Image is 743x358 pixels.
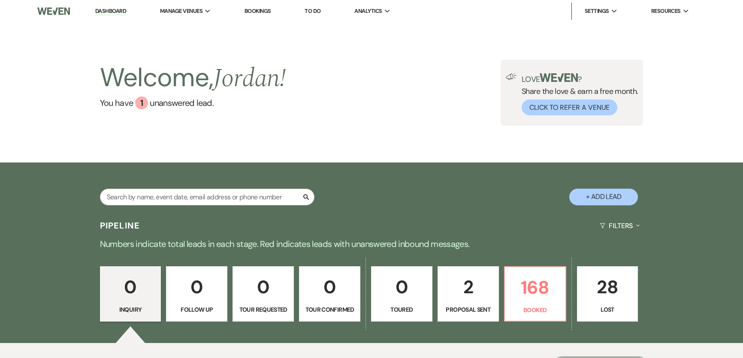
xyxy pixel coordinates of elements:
[305,273,355,301] p: 0
[504,266,566,322] a: 168Booked
[37,2,70,20] img: Weven Logo
[238,305,288,314] p: Tour Requested
[443,273,493,301] p: 2
[651,7,681,15] span: Resources
[371,266,432,322] a: 0Toured
[233,266,294,322] a: 0Tour Requested
[516,73,638,115] div: Share the love & earn a free month.
[63,237,680,251] p: Numbers indicate total leads in each stage. Red indicates leads with unanswered inbound messages.
[577,266,638,322] a: 28Lost
[596,214,643,237] button: Filters
[106,305,156,314] p: Inquiry
[172,305,222,314] p: Follow Up
[540,73,578,82] img: weven-logo-green.svg
[100,96,286,109] a: You have 1 unanswered lead.
[377,305,427,314] p: Toured
[522,73,638,83] p: Love ?
[583,273,633,301] p: 28
[166,266,227,322] a: 0Follow Up
[100,60,286,96] h2: Welcome,
[305,305,355,314] p: Tour Confirmed
[238,273,288,301] p: 0
[510,273,560,302] p: 168
[438,266,499,322] a: 2Proposal Sent
[95,7,126,15] a: Dashboard
[569,189,638,205] button: + Add Lead
[506,73,516,80] img: loud-speaker-illustration.svg
[443,305,493,314] p: Proposal Sent
[245,7,271,15] a: Bookings
[585,7,609,15] span: Settings
[100,189,314,205] input: Search by name, event date, email address or phone number
[583,305,633,314] p: Lost
[377,273,427,301] p: 0
[354,7,382,15] span: Analytics
[106,273,156,301] p: 0
[160,7,202,15] span: Manage Venues
[213,59,286,98] span: Jordan !
[299,266,360,322] a: 0Tour Confirmed
[305,7,320,15] a: To Do
[100,266,161,322] a: 0Inquiry
[522,99,617,115] button: Click to Refer a Venue
[135,96,148,109] div: 1
[100,220,140,232] h3: Pipeline
[172,273,222,301] p: 0
[510,305,560,315] p: Booked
